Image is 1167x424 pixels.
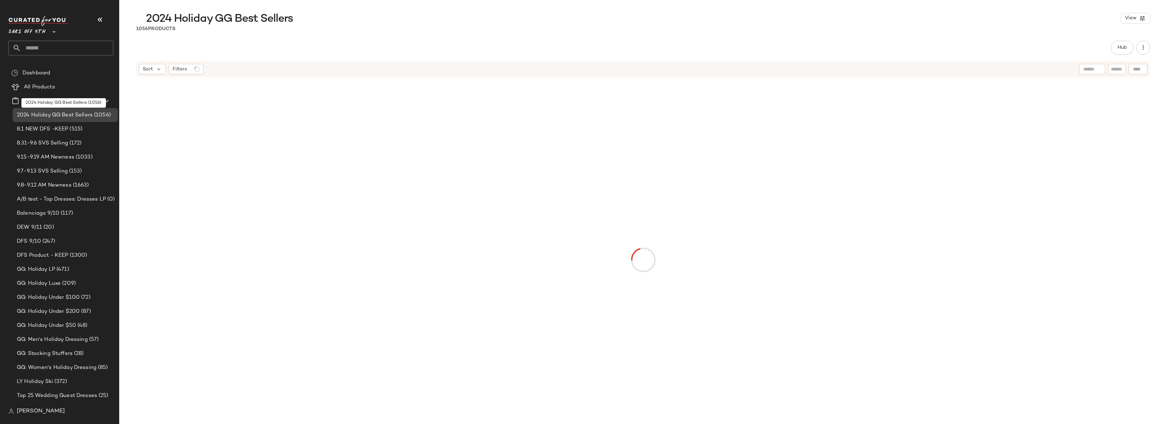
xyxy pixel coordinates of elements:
[17,125,68,133] span: 8.1 NEW DFS -KEEP
[17,350,73,358] span: GG: Stocking Stuffers
[97,392,108,400] span: (25)
[17,265,55,274] span: GG: Holiday LP
[17,181,72,189] span: 9.8-9.12 AM Newness
[17,308,80,316] span: GG: Holiday Under $200
[68,251,87,260] span: (1300)
[1125,15,1136,21] span: View
[24,83,55,91] span: All Products
[136,25,175,33] div: Products
[80,308,91,316] span: (87)
[68,167,82,175] span: (153)
[17,237,41,245] span: DFS 9/10
[136,26,148,32] span: 1056
[76,322,88,330] span: (48)
[1111,41,1133,55] button: Hub
[8,409,14,414] img: svg%3e
[1117,45,1127,51] span: Hub
[17,364,96,372] span: GG: Women's Holiday Dressing
[55,265,69,274] span: (471)
[96,364,108,372] span: (85)
[17,336,88,344] span: GG: Men's Holiday Dressing
[17,195,106,203] span: A/B test - Top Dresses: Dresses LP
[17,392,97,400] span: Top 25 Wedding Guest Dresses
[17,294,80,302] span: GG: Holiday Under $100
[8,24,46,36] span: Saks OFF 5TH
[106,195,115,203] span: (0)
[24,97,70,105] span: Global Clipboards
[70,97,81,105] span: (22)
[59,209,73,217] span: (117)
[68,139,82,147] span: (172)
[17,280,61,288] span: GG: Holiday Luxe
[173,66,187,73] span: Filters
[74,153,93,161] span: (1033)
[93,111,111,119] span: (1056)
[17,209,59,217] span: Balenciaga 9/10
[68,125,82,133] span: (515)
[17,167,68,175] span: 9.7-9.13 SVS Selling
[17,139,68,147] span: 8.31-9.6 SVS Selling
[17,223,42,231] span: DEW 9/11
[17,407,65,416] span: [PERSON_NAME]
[88,336,99,344] span: (57)
[11,69,18,76] img: svg%3e
[80,294,90,302] span: (72)
[17,153,74,161] span: 9.15-9.19 AM Newness
[41,237,55,245] span: (247)
[72,181,89,189] span: (1663)
[1121,13,1150,23] button: View
[17,322,76,330] span: GG: Holiday Under $50
[53,378,67,386] span: (372)
[73,350,84,358] span: (28)
[143,66,153,73] span: Sort
[61,280,76,288] span: (209)
[17,251,68,260] span: DFS Product - KEEP
[42,223,54,231] span: (20)
[17,111,93,119] span: 2024 Holiday GG Best Sellers
[22,69,50,77] span: Dashboard
[146,12,293,26] span: 2024 Holiday GG Best Sellers
[17,378,53,386] span: LY Holiday Ski
[8,16,68,26] img: cfy_white_logo.C9jOOHJF.svg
